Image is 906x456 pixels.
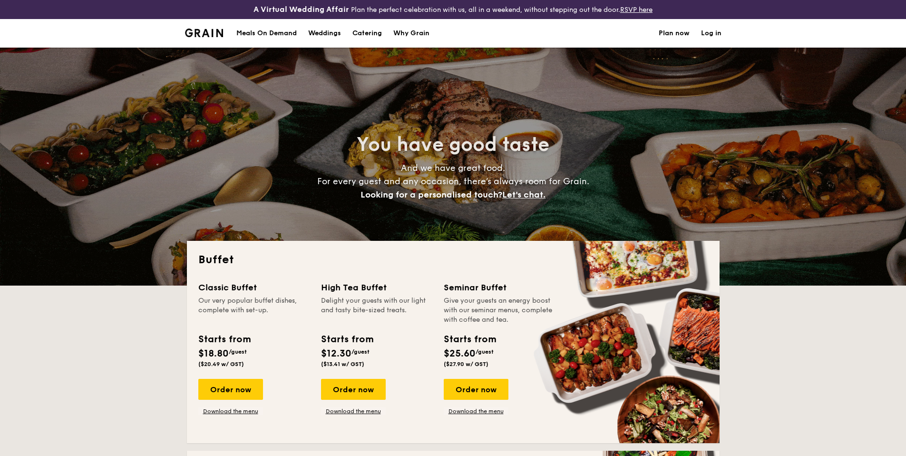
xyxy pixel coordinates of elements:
[659,19,690,48] a: Plan now
[321,332,373,347] div: Starts from
[198,348,229,359] span: $18.80
[231,19,302,48] a: Meals On Demand
[185,29,224,37] a: Logotype
[476,348,494,355] span: /guest
[444,379,508,400] div: Order now
[308,19,341,48] div: Weddings
[357,133,549,156] span: You have good taste
[352,19,382,48] h1: Catering
[321,361,364,367] span: ($13.41 w/ GST)
[444,407,508,415] a: Download the menu
[444,281,555,294] div: Seminar Buffet
[179,4,727,15] div: Plan the perfect celebration with us, all in a weekend, without stepping out the door.
[347,19,388,48] a: Catering
[302,19,347,48] a: Weddings
[229,348,247,355] span: /guest
[198,252,708,268] h2: Buffet
[360,189,502,200] span: Looking for a personalised touch?
[321,281,432,294] div: High Tea Buffet
[198,361,244,367] span: ($20.49 w/ GST)
[317,163,589,200] span: And we have great food. For every guest and any occasion, there’s always room for Grain.
[701,19,721,48] a: Log in
[502,189,546,200] span: Let's chat.
[185,29,224,37] img: Grain
[393,19,429,48] div: Why Grain
[198,379,263,400] div: Order now
[198,332,250,347] div: Starts from
[236,19,297,48] div: Meals On Demand
[321,296,432,325] div: Delight your guests with our light and tasty bite-sized treats.
[620,6,653,14] a: RSVP here
[321,348,351,359] span: $12.30
[388,19,435,48] a: Why Grain
[198,407,263,415] a: Download the menu
[444,348,476,359] span: $25.60
[253,4,349,15] h4: A Virtual Wedding Affair
[321,407,386,415] a: Download the menu
[198,296,310,325] div: Our very popular buffet dishes, complete with set-up.
[444,296,555,325] div: Give your guests an energy boost with our seminar menus, complete with coffee and tea.
[198,281,310,294] div: Classic Buffet
[444,332,496,347] div: Starts from
[351,348,370,355] span: /guest
[444,361,488,367] span: ($27.90 w/ GST)
[321,379,386,400] div: Order now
